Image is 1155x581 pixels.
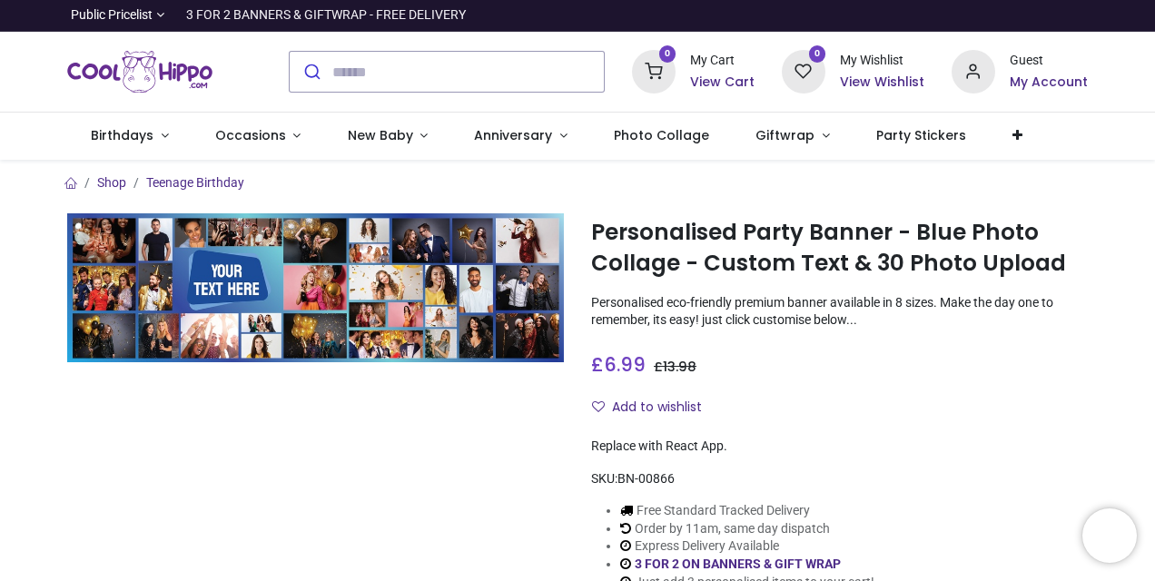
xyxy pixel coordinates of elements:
[67,46,212,97] img: Cool Hippo
[186,6,466,25] div: 3 FOR 2 BANNERS & GIFTWRAP - FREE DELIVERY
[1010,74,1088,92] a: My Account
[620,520,874,538] li: Order by 11am, same day dispatch
[97,175,126,190] a: Shop
[620,502,874,520] li: Free Standard Tracked Delivery
[91,126,153,144] span: Birthdays
[192,113,324,160] a: Occasions
[591,392,717,423] button: Add to wishlistAdd to wishlist
[654,358,696,376] span: £
[690,52,755,70] div: My Cart
[591,294,1088,330] p: Personalised eco-friendly premium banner available in 8 sizes. Make the day one to remember, its ...
[592,400,605,413] i: Add to wishlist
[474,126,552,144] span: Anniversary
[348,126,413,144] span: New Baby
[1010,52,1088,70] div: Guest
[451,113,591,160] a: Anniversary
[840,74,924,92] a: View Wishlist
[635,556,841,571] a: 3 FOR 2 ON BANNERS & GIFT WRAP
[690,74,755,92] a: View Cart
[1082,508,1137,563] iframe: Brevo live chat
[876,126,966,144] span: Party Stickers
[706,6,1088,25] iframe: Customer reviews powered by Trustpilot
[67,113,192,160] a: Birthdays
[591,470,1088,488] div: SKU:
[591,438,1088,456] div: Replace with React App.
[733,113,854,160] a: Giftwrap
[146,175,244,190] a: Teenage Birthday
[617,471,675,486] span: BN-00866
[604,351,646,378] span: 6.99
[620,537,874,556] li: Express Delivery Available
[290,52,332,92] button: Submit
[67,213,564,362] img: Personalised Party Banner - Blue Photo Collage - Custom Text & 30 Photo Upload
[215,126,286,144] span: Occasions
[632,64,676,78] a: 0
[67,6,164,25] a: Public Pricelist
[663,358,696,376] span: 13.98
[591,351,646,378] span: £
[591,217,1088,280] h1: Personalised Party Banner - Blue Photo Collage - Custom Text & 30 Photo Upload
[659,45,676,63] sup: 0
[840,52,924,70] div: My Wishlist
[324,113,451,160] a: New Baby
[67,46,212,97] a: Logo of Cool Hippo
[782,64,825,78] a: 0
[755,126,814,144] span: Giftwrap
[71,6,153,25] span: Public Pricelist
[809,45,826,63] sup: 0
[614,126,709,144] span: Photo Collage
